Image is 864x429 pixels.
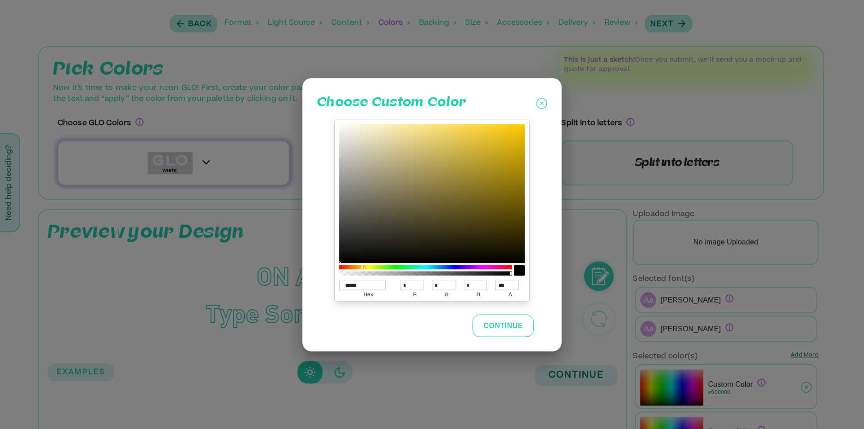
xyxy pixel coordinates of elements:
[317,92,466,115] p: Choose Custom Color
[400,290,429,301] label: r
[432,290,461,301] label: g
[339,290,397,301] label: hex
[819,386,864,429] iframe: Chat Widget
[472,314,534,337] button: Continue
[495,290,525,301] label: a
[464,290,493,301] label: b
